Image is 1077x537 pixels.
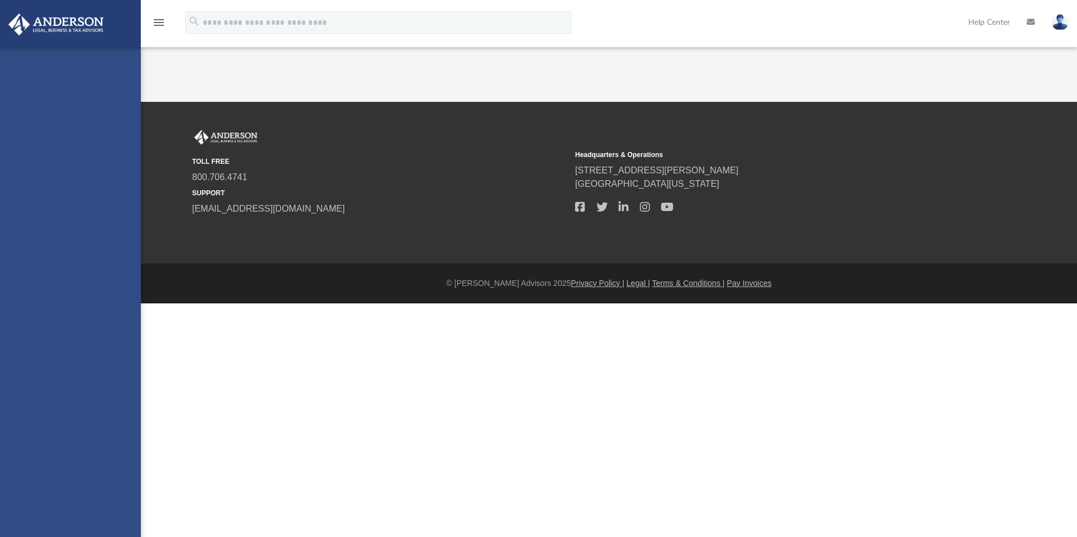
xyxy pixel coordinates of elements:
a: menu [152,21,166,29]
a: [GEOGRAPHIC_DATA][US_STATE] [575,179,719,189]
a: [EMAIL_ADDRESS][DOMAIN_NAME] [192,204,345,213]
a: 800.706.4741 [192,172,247,182]
small: Headquarters & Operations [575,150,950,160]
small: SUPPORT [192,188,567,198]
img: User Pic [1052,14,1069,30]
small: TOLL FREE [192,156,567,167]
a: Terms & Conditions | [652,279,725,288]
a: Pay Invoices [727,279,771,288]
a: Legal | [626,279,650,288]
img: Anderson Advisors Platinum Portal [5,14,107,35]
a: Privacy Policy | [571,279,625,288]
img: Anderson Advisors Platinum Portal [192,130,260,145]
i: menu [152,16,166,29]
i: search [188,15,201,28]
a: [STREET_ADDRESS][PERSON_NAME] [575,165,738,175]
div: © [PERSON_NAME] Advisors 2025 [141,278,1077,289]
